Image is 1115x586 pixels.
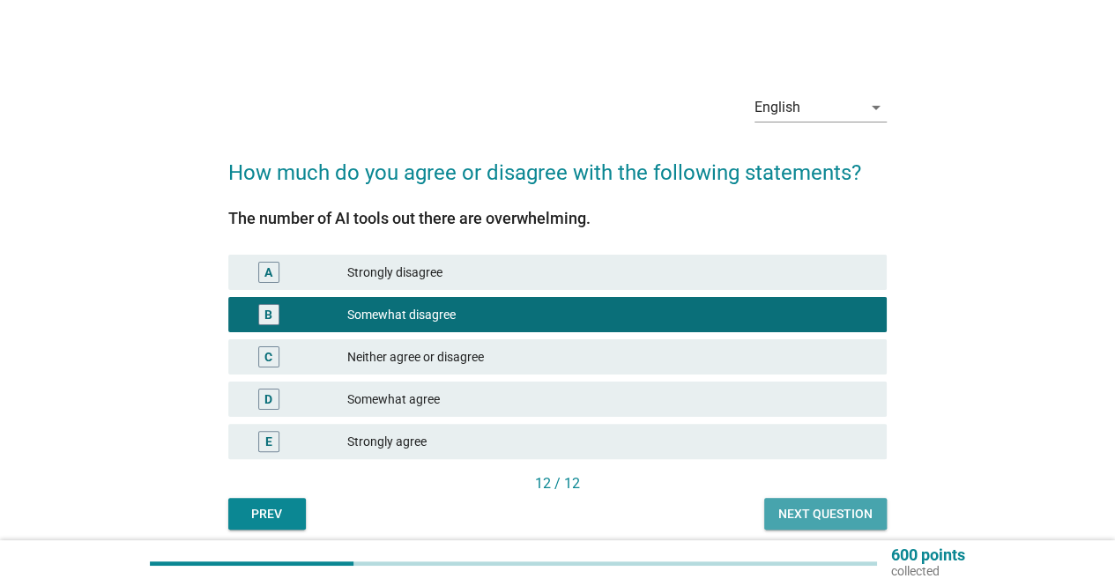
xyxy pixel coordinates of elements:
[891,547,965,563] p: 600 points
[347,389,873,410] div: Somewhat agree
[754,100,800,115] div: English
[264,348,272,367] div: C
[778,505,873,523] div: Next question
[264,390,272,409] div: D
[866,97,887,118] i: arrow_drop_down
[265,433,272,451] div: E
[264,306,272,324] div: B
[891,563,965,579] p: collected
[228,206,887,230] div: The number of AI tools out there are overwhelming.
[347,262,873,283] div: Strongly disagree
[264,263,272,282] div: A
[764,498,887,530] button: Next question
[228,473,887,494] div: 12 / 12
[228,139,887,189] h2: How much do you agree or disagree with the following statements?
[347,304,873,325] div: Somewhat disagree
[347,346,873,367] div: Neither agree or disagree
[228,498,306,530] button: Prev
[242,505,292,523] div: Prev
[347,431,873,452] div: Strongly agree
